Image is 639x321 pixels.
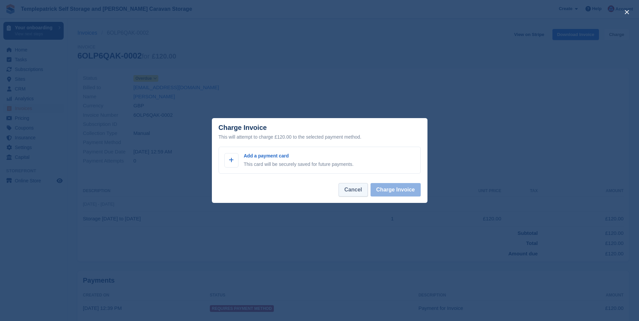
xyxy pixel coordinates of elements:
button: Cancel [339,183,368,197]
div: This will attempt to charge £120.00 to the selected payment method. [219,133,421,141]
a: Add a payment card This card will be securely saved for future payments. [219,147,421,174]
p: Add a payment card [244,152,354,159]
button: close [621,7,632,17]
div: Charge Invoice [219,124,421,141]
button: Charge Invoice [371,183,421,197]
p: This card will be securely saved for future payments. [244,161,354,168]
